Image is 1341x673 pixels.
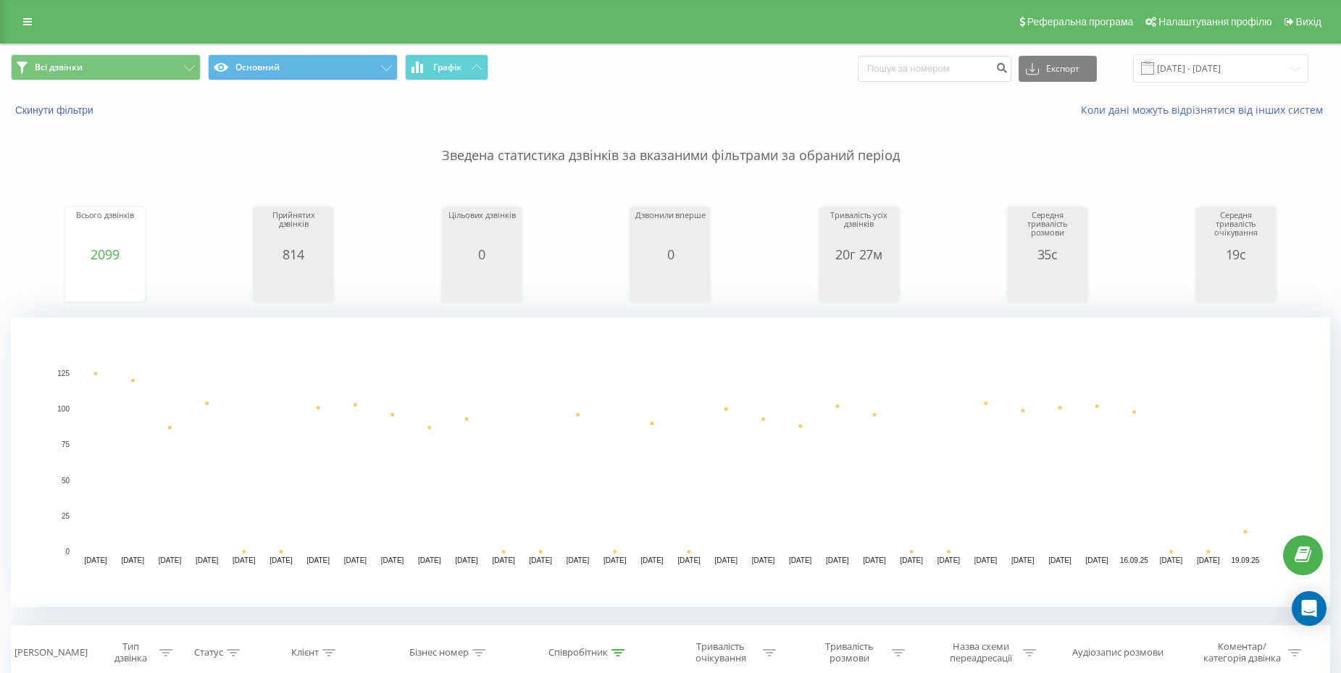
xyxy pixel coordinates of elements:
text: [DATE] [381,556,404,564]
text: [DATE] [455,556,478,564]
text: [DATE] [974,556,998,564]
span: Налаштування профілю [1158,16,1271,28]
div: Аудіозапис розмови [1072,647,1164,659]
svg: A chart. [1011,262,1084,305]
svg: A chart. [257,262,330,305]
div: Тривалість очікування [682,640,759,665]
div: Співробітник [548,647,608,659]
div: Статус [194,647,223,659]
text: [DATE] [863,556,886,564]
div: Тривалість усіх дзвінків [823,211,895,247]
text: 75 [62,441,70,449]
text: [DATE] [900,556,923,564]
svg: A chart. [69,262,141,305]
text: [DATE] [677,556,701,564]
div: Open Intercom Messenger [1292,591,1327,626]
svg: A chart. [1200,262,1272,305]
span: Вихід [1296,16,1321,28]
span: Всі дзвінки [35,62,83,73]
text: 100 [57,405,70,413]
div: 19с [1200,247,1272,262]
svg: A chart. [634,262,706,305]
div: [PERSON_NAME] [14,647,88,659]
text: [DATE] [1085,556,1108,564]
div: Цільових дзвінків [446,211,518,247]
text: [DATE] [1160,556,1183,564]
text: [DATE] [196,556,219,564]
div: 35с [1011,247,1084,262]
text: [DATE] [640,556,664,564]
div: Тип дзвінка [106,640,156,665]
span: Графік [433,62,461,72]
div: 814 [257,247,330,262]
text: [DATE] [715,556,738,564]
text: 0 [65,548,70,556]
div: Середня тривалість розмови [1011,211,1084,247]
input: Пошук за номером [858,56,1011,82]
a: Коли дані можуть відрізнятися вiд інших систем [1081,103,1330,117]
div: Тривалість розмови [811,640,888,665]
div: Бізнес номер [409,647,469,659]
button: Всі дзвінки [11,54,201,80]
text: 50 [62,477,70,485]
div: 0 [446,247,518,262]
button: Експорт [1019,56,1097,82]
div: Прийнятих дзвінків [257,211,330,247]
text: 19.09.25 [1231,556,1259,564]
text: [DATE] [122,556,145,564]
text: [DATE] [937,556,961,564]
text: [DATE] [306,556,330,564]
text: [DATE] [492,556,515,564]
div: 2099 [69,247,141,262]
div: Дзвонили вперше [634,211,706,247]
svg: A chart. [11,317,1330,607]
svg: A chart. [823,262,895,305]
div: Всього дзвінків [69,211,141,247]
button: Скинути фільтри [11,104,101,117]
text: [DATE] [270,556,293,564]
div: 20г 27м [823,247,895,262]
svg: A chart. [446,262,518,305]
text: 25 [62,512,70,520]
div: 0 [634,247,706,262]
text: 125 [57,369,70,377]
div: Середня тривалість очікування [1200,211,1272,247]
text: [DATE] [1197,556,1220,564]
text: 16.09.25 [1120,556,1148,564]
span: Реферальна програма [1027,16,1134,28]
text: [DATE] [530,556,553,564]
text: [DATE] [233,556,256,564]
p: Зведена статистика дзвінків за вказаними фільтрами за обраний період [11,117,1330,165]
button: Графік [405,54,488,80]
div: Коментар/категорія дзвінка [1200,640,1284,665]
text: [DATE] [344,556,367,564]
div: Назва схеми переадресації [942,640,1019,665]
text: [DATE] [1048,556,1071,564]
text: [DATE] [567,556,590,564]
text: [DATE] [603,556,627,564]
text: [DATE] [752,556,775,564]
text: [DATE] [84,556,107,564]
div: Клієнт [291,647,319,659]
text: [DATE] [418,556,441,564]
text: [DATE] [826,556,849,564]
text: [DATE] [789,556,812,564]
text: [DATE] [1011,556,1035,564]
text: [DATE] [159,556,182,564]
button: Основний [208,54,398,80]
